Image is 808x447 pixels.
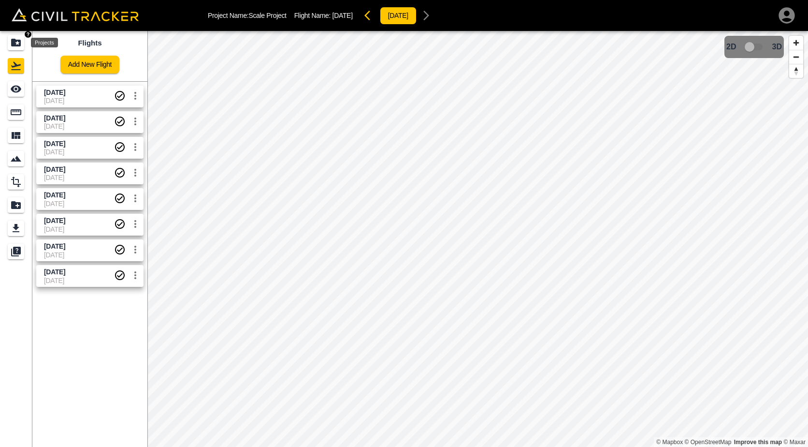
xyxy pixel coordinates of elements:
button: [DATE] [380,7,417,25]
button: Reset bearing to north [789,64,803,78]
p: Flight Name: [294,12,353,19]
img: Civil Tracker [12,8,139,21]
p: Project Name: Scale Project [208,12,287,19]
button: Zoom out [789,50,803,64]
canvas: Map [147,31,808,447]
span: 3D model not uploaded yet [740,38,768,56]
span: 3D [772,43,782,51]
span: 2D [726,43,736,51]
span: [DATE] [332,12,353,19]
a: Maxar [783,439,806,446]
a: Map feedback [734,439,782,446]
button: Zoom in [789,36,803,50]
a: Mapbox [656,439,683,446]
a: OpenStreetMap [685,439,732,446]
div: Projects [31,38,58,47]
